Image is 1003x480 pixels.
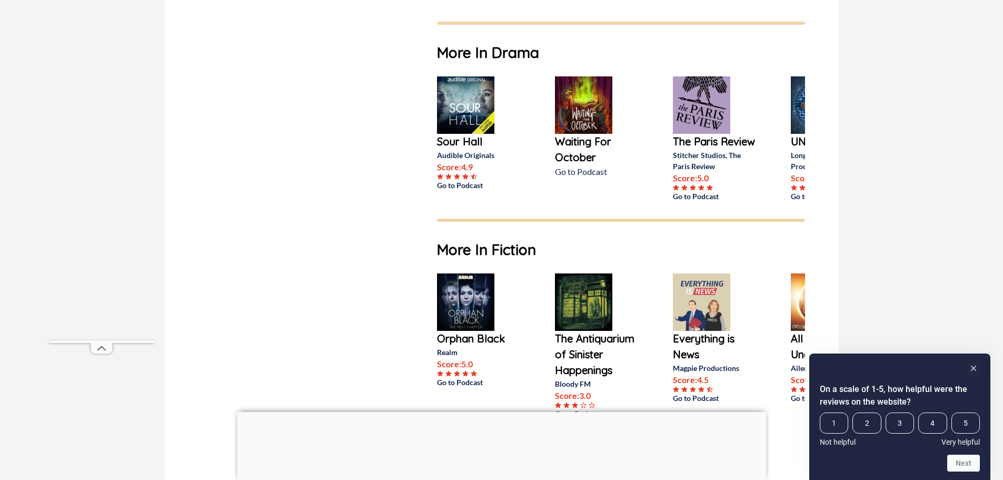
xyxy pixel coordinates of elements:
a: Go to Podcast [673,393,757,404]
p: Stitcher Studios, The Paris Review [673,150,757,172]
p: Score: 5.0 [791,172,875,184]
img: Orphan Black [437,273,494,331]
a: Go to Podcast [437,180,521,191]
h2: On a scale of 1-5, how helpful were the reviews on the website? Select an option from 1 to 5, wit... [820,383,980,408]
p: Bloody FM [555,378,639,389]
p: Score: 5.0 [437,358,521,370]
button: Hide survey [967,362,980,375]
h1: More In Drama [437,42,805,64]
div: On a scale of 1-5, how helpful were the reviews on the website? Select an option from 1 to 5, wit... [820,362,980,472]
p: Score: 4.5 [673,374,757,386]
div: On a scale of 1-5, how helpful were the reviews on the website? Select an option from 1 to 5, wit... [820,413,980,446]
iframe: Advertisement [49,24,154,340]
a: Go to Podcast [791,393,875,404]
a: Everything is News [673,331,757,363]
span: Very helpful [941,438,980,446]
a: Waiting For October [555,134,639,165]
a: Go to Podcast [437,377,521,388]
p: Score: 4.9 [437,161,521,173]
button: Next question [947,455,980,472]
span: 1 [820,413,848,434]
p: Long Story Short Productions [791,150,875,172]
img: All Things Undone [791,273,848,331]
img: Waiting For October [555,76,612,134]
img: Everything is News [673,273,730,331]
p: Go to Podcast [555,165,639,178]
a: Orphan Black [437,331,521,347]
p: Score: 5.0 [791,374,875,386]
img: The Antiquarium of Sinister Happenings [555,273,612,331]
a: Go to Podcast [673,191,757,202]
img: Sour Hall [437,76,494,134]
span: 4 [918,413,947,434]
p: Aileron Podcast Studio [791,363,875,374]
span: 3 [886,413,914,434]
span: 5 [951,413,980,434]
a: The Antiquarium of Sinister Happenings [555,331,639,378]
a: Sour Hall [437,134,521,150]
a: UNSEEN [791,134,875,150]
p: Score: 3.0 [555,389,639,402]
h1: More In Fiction [437,239,805,261]
img: UNSEEN [791,76,848,134]
a: Go to Podcast [791,191,875,202]
iframe: Advertisement [237,412,766,477]
span: Not helpful [820,438,856,446]
span: 2 [852,413,881,434]
p: Score: 5.0 [673,172,757,184]
p: Magpie Productions [673,363,757,374]
a: The Paris Review [673,134,757,150]
p: Audible Originals [437,150,521,161]
img: The Paris Review [673,76,730,134]
a: Go to Podcast [555,408,639,419]
p: Realm [437,347,521,358]
a: All Things Undone [791,331,875,363]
